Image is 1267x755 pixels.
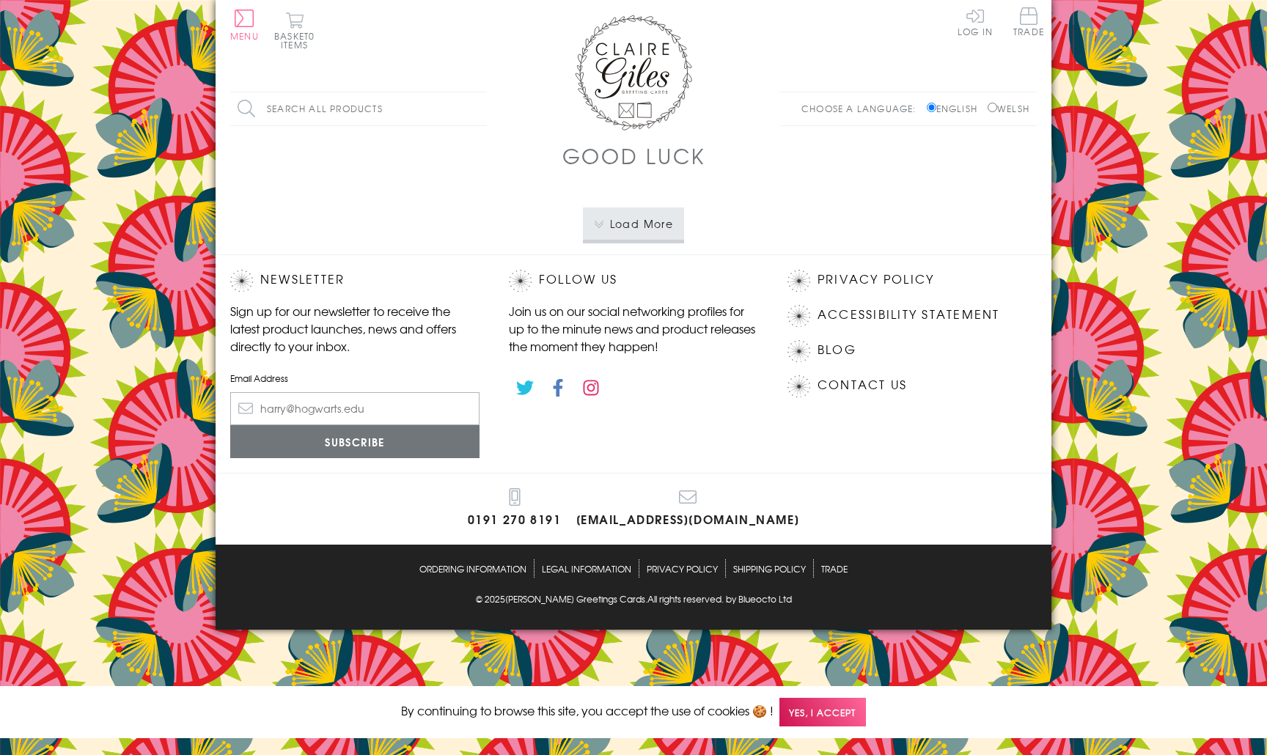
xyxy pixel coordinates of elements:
[647,559,718,578] a: Privacy Policy
[818,305,1000,325] a: Accessibility Statement
[958,7,993,36] a: Log In
[562,141,705,171] h1: Good Luck
[230,425,480,458] input: Subscribe
[542,559,631,578] a: Legal Information
[230,302,480,355] p: Sign up for our newsletter to receive the latest product launches, news and offers directly to yo...
[821,559,848,578] a: Trade
[927,102,985,115] label: English
[472,92,487,125] input: Search
[230,29,259,43] span: Menu
[801,102,924,115] p: Choose a language:
[509,302,758,355] p: Join us on our social networking profiles for up to the minute news and product releases the mome...
[927,103,936,112] input: English
[419,559,526,578] a: Ordering Information
[230,392,480,425] input: harry@hogwarts.edu
[576,488,800,530] a: [EMAIL_ADDRESS][DOMAIN_NAME]
[230,92,487,125] input: Search all products
[281,29,315,51] span: 0 items
[575,15,692,130] img: Claire Giles Greetings Cards
[1013,7,1044,39] a: Trade
[779,698,866,726] span: Yes, I accept
[988,103,997,112] input: Welsh
[230,10,259,40] button: Menu
[647,592,724,605] span: All rights reserved.
[505,592,645,608] a: [PERSON_NAME] Greetings Cards
[1013,7,1044,36] span: Trade
[726,592,792,608] a: by Blueocto Ltd
[230,270,480,292] h2: Newsletter
[468,488,562,530] a: 0191 270 8191
[733,559,806,578] a: Shipping Policy
[509,270,758,292] h2: Follow Us
[230,372,480,385] label: Email Address
[230,592,1037,605] p: © 2025 .
[583,207,685,240] button: Load More
[818,340,856,360] a: Blog
[818,375,907,395] a: Contact Us
[274,12,315,49] button: Basket0 items
[818,270,934,290] a: Privacy Policy
[988,102,1029,115] label: Welsh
